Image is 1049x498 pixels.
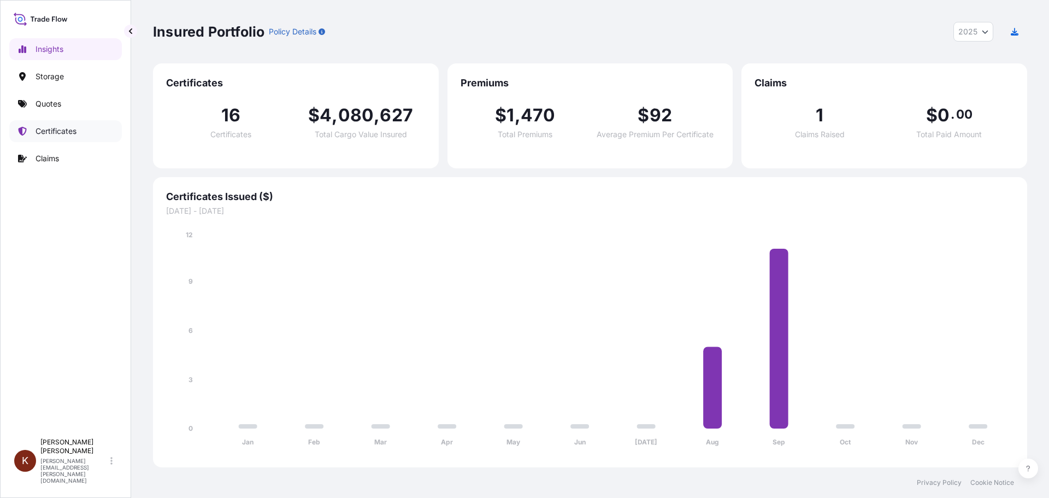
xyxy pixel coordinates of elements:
[515,107,521,124] span: ,
[36,126,76,137] p: Certificates
[938,107,950,124] span: 0
[338,107,374,124] span: 080
[706,438,719,446] tspan: Aug
[916,131,982,138] span: Total Paid Amount
[441,438,453,446] tspan: Apr
[9,93,122,115] a: Quotes
[210,131,251,138] span: Certificates
[221,107,240,124] span: 16
[650,107,672,124] span: 92
[40,458,108,484] p: [PERSON_NAME][EMAIL_ADDRESS][PERSON_NAME][DOMAIN_NAME]
[332,107,338,124] span: ,
[635,438,657,446] tspan: [DATE]
[186,231,193,239] tspan: 12
[188,326,193,335] tspan: 6
[498,131,552,138] span: Total Premiums
[953,22,993,42] button: Year Selector
[9,38,122,60] a: Insights
[461,77,720,90] span: Premiums
[188,376,193,384] tspan: 3
[506,438,521,446] tspan: May
[506,107,514,124] span: 1
[166,77,426,90] span: Certificates
[917,478,962,487] a: Privacy Policy
[9,120,122,142] a: Certificates
[795,131,845,138] span: Claims Raised
[9,148,122,169] a: Claims
[188,277,193,285] tspan: 9
[380,107,413,124] span: 627
[926,107,938,124] span: $
[970,478,1014,487] a: Cookie Notice
[22,455,28,466] span: K
[36,153,59,164] p: Claims
[574,438,586,446] tspan: Jun
[40,438,108,455] p: [PERSON_NAME] [PERSON_NAME]
[374,438,387,446] tspan: Mar
[153,23,264,40] p: Insured Portfolio
[36,98,61,109] p: Quotes
[242,438,254,446] tspan: Jan
[840,438,851,446] tspan: Oct
[36,44,63,55] p: Insights
[597,131,714,138] span: Average Premium Per Certificate
[816,107,823,124] span: 1
[269,26,316,37] p: Policy Details
[9,66,122,87] a: Storage
[521,107,556,124] span: 470
[773,438,785,446] tspan: Sep
[188,424,193,432] tspan: 0
[308,438,320,446] tspan: Feb
[755,77,1014,90] span: Claims
[972,438,985,446] tspan: Dec
[166,206,1014,216] span: [DATE] - [DATE]
[320,107,332,124] span: 4
[36,71,64,82] p: Storage
[958,26,977,37] span: 2025
[956,110,973,119] span: 00
[315,131,407,138] span: Total Cargo Value Insured
[638,107,649,124] span: $
[495,107,506,124] span: $
[374,107,380,124] span: ,
[166,190,1014,203] span: Certificates Issued ($)
[951,110,954,119] span: .
[905,438,918,446] tspan: Nov
[308,107,320,124] span: $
